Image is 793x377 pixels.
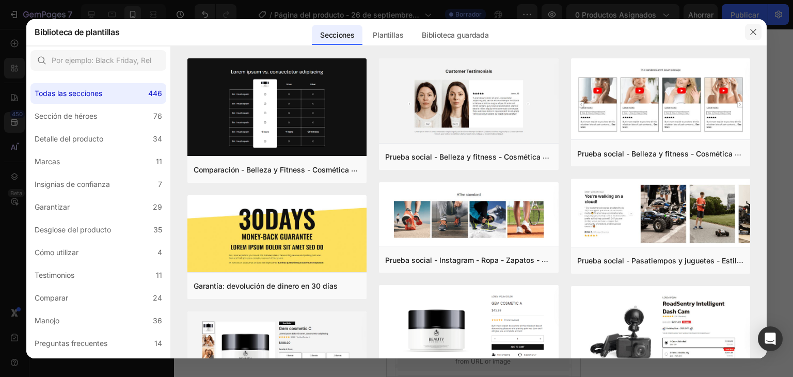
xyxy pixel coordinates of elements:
[35,180,110,189] font: Insignias de confianza
[154,339,162,348] font: 14
[194,164,436,174] font: Comparación - Belleza y Fitness - Cosmética - Ingredientes - Estilo 19
[156,271,162,279] font: 11
[158,180,162,189] font: 7
[187,195,367,274] img: g30.png
[758,326,783,351] div: Abrir Intercom Messenger
[35,248,78,257] font: Cómo utilizar
[422,30,488,39] font: Biblioteca guardada
[379,182,558,248] img: sp30.png
[76,49,131,57] div: Drop element here
[35,27,119,37] font: Biblioteca de plantillas
[385,255,572,264] font: Prueba social - Instagram - Ropa - Zapatos - Estilo 30
[148,89,162,98] font: 446
[30,50,166,71] input: Por ejemplo: Black Friday, Rebajas, etc.
[153,112,162,120] font: 76
[187,58,367,158] img: c19.png
[157,248,162,257] font: 4
[35,293,68,302] font: Comparar
[156,157,162,166] font: 11
[577,148,766,158] font: Prueba social - Belleza y fitness - Cosmética - Estilo 8
[385,151,577,161] font: Prueba social - Belleza y fitness - Cosmética - Estilo 16
[35,134,103,143] font: Detalle del producto
[35,271,74,279] font: Testimonios
[153,225,162,234] font: 35
[35,339,107,348] font: Preguntas frecuentes
[52,5,121,15] span: iPhone 13 Mini ( 375 px)
[153,202,162,211] font: 29
[373,30,403,39] font: Plantillas
[35,157,60,166] font: Marcas
[66,280,128,291] div: Choose templates
[35,112,97,120] font: Sección de héroes
[61,293,132,302] span: inspired by CRO experts
[35,316,59,325] font: Manojo
[76,206,131,214] div: Drop element here
[70,315,124,326] div: Generate layout
[35,202,70,211] font: Garantizar
[153,293,162,302] font: 24
[35,225,111,234] font: Desglose del producto
[379,58,558,145] img: sp16.png
[153,134,162,143] font: 34
[153,316,162,325] font: 36
[320,30,354,39] font: Secciones
[35,89,102,98] font: Todas las secciones
[9,257,58,268] span: Add section
[577,256,751,265] font: Prueba social - Pasatiempos y juguetes - Estilo 13
[571,58,750,142] img: sp8.png
[194,281,338,290] font: Garantía: devolución de dinero en 30 días
[571,179,750,249] img: sp13.png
